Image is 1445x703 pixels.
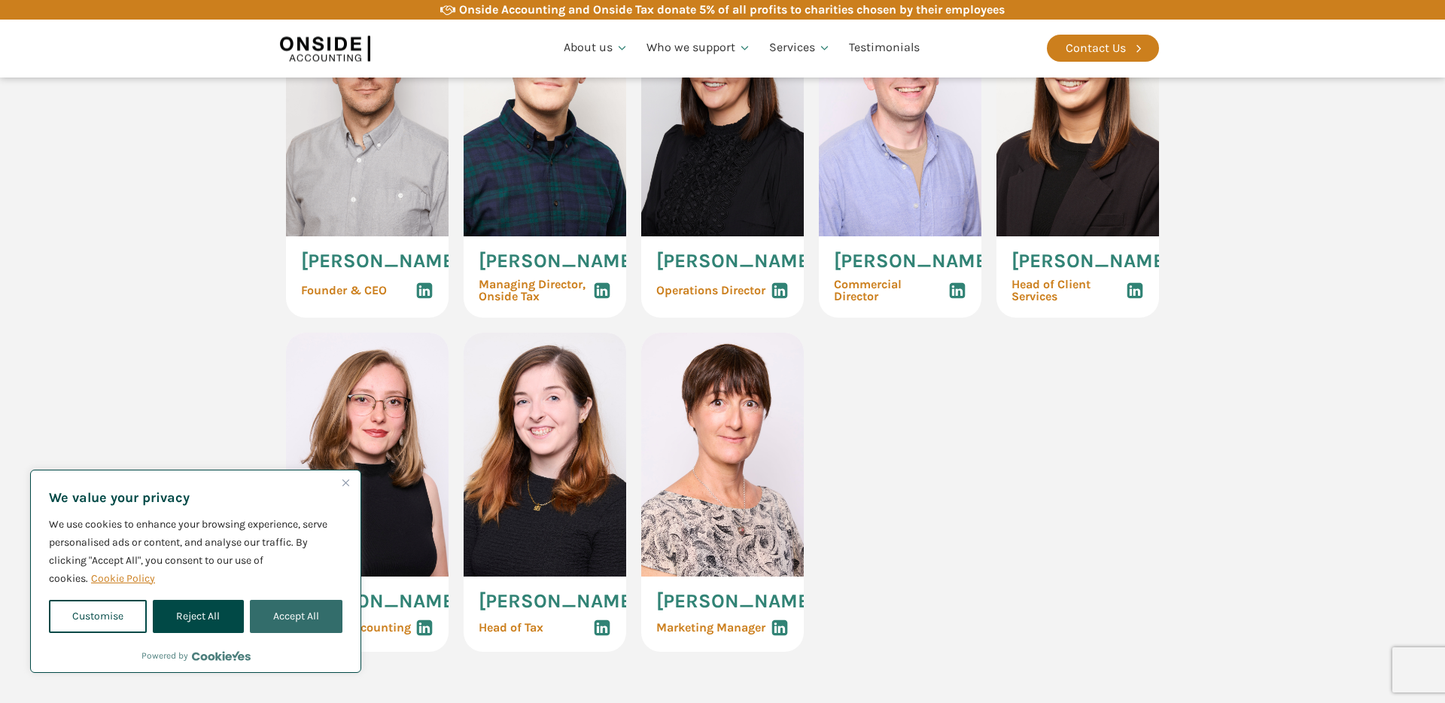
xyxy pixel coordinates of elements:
p: We use cookies to enhance your browsing experience, serve personalised ads or content, and analys... [49,516,342,588]
div: We value your privacy [30,470,361,673]
span: Commercial Director [834,278,948,303]
span: Managing Director, Onside Tax [479,278,586,303]
button: Accept All [250,600,342,633]
a: Who we support [637,23,760,74]
span: Marketing Manager [656,622,765,634]
span: Head of Tax [479,622,543,634]
span: [PERSON_NAME] [301,251,461,271]
span: Operations Director [656,285,765,297]
span: Head of Client Services [1011,278,1126,303]
span: [PERSON_NAME] [1011,251,1171,271]
button: Customise [49,600,147,633]
span: [PERSON_NAME] [656,592,816,611]
a: Cookie Policy [90,571,156,586]
span: [PERSON_NAME] [479,592,638,611]
span: [PERSON_NAME] [479,251,638,271]
a: Contact Us [1047,35,1159,62]
div: Powered by [141,648,251,663]
span: [PERSON_NAME] [301,592,461,611]
button: Close [336,473,354,491]
a: Visit CookieYes website [192,651,251,661]
span: [PERSON_NAME] [834,251,993,271]
span: [PERSON_NAME] [656,251,816,271]
img: Close [342,479,349,486]
p: We value your privacy [49,488,342,507]
a: About us [555,23,637,74]
span: Founder & CEO [301,285,387,297]
img: Onside Accounting [280,31,370,65]
a: Testimonials [840,23,929,74]
a: Services [760,23,840,74]
div: Contact Us [1066,38,1126,58]
button: Reject All [153,600,243,633]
